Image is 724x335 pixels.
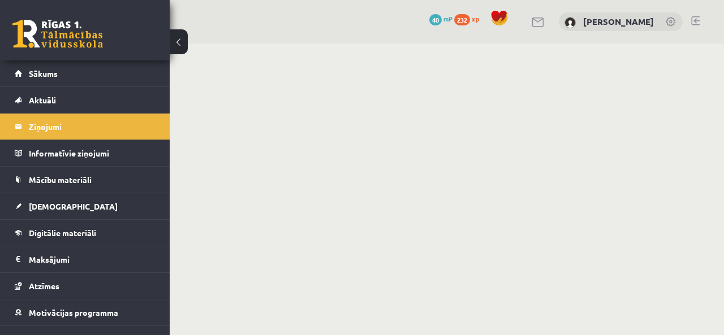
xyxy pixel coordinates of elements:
span: xp [472,14,479,23]
span: [DEMOGRAPHIC_DATA] [29,201,118,211]
span: Aktuāli [29,95,56,105]
a: [PERSON_NAME] [583,16,654,27]
a: Maksājumi [15,246,156,272]
span: Digitālie materiāli [29,228,96,238]
a: Digitālie materiāli [15,220,156,246]
a: Ziņojumi [15,114,156,140]
a: Motivācijas programma [15,299,156,325]
legend: Informatīvie ziņojumi [29,140,156,166]
legend: Maksājumi [29,246,156,272]
a: Aktuāli [15,87,156,113]
a: Atzīmes [15,273,156,299]
a: Sākums [15,60,156,86]
span: Motivācijas programma [29,307,118,317]
a: Rīgas 1. Tālmācības vidusskola [12,20,103,48]
a: 232 xp [454,14,485,23]
span: Atzīmes [29,281,59,291]
a: Mācību materiāli [15,167,156,193]
legend: Ziņojumi [29,114,156,140]
span: Sākums [29,68,58,79]
span: Mācību materiāli [29,175,92,185]
span: 232 [454,14,470,25]
span: mP [443,14,453,23]
span: 40 [429,14,442,25]
a: 40 mP [429,14,453,23]
a: Informatīvie ziņojumi [15,140,156,166]
a: [DEMOGRAPHIC_DATA] [15,193,156,219]
img: Fjodors Latatujevs [564,17,576,28]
